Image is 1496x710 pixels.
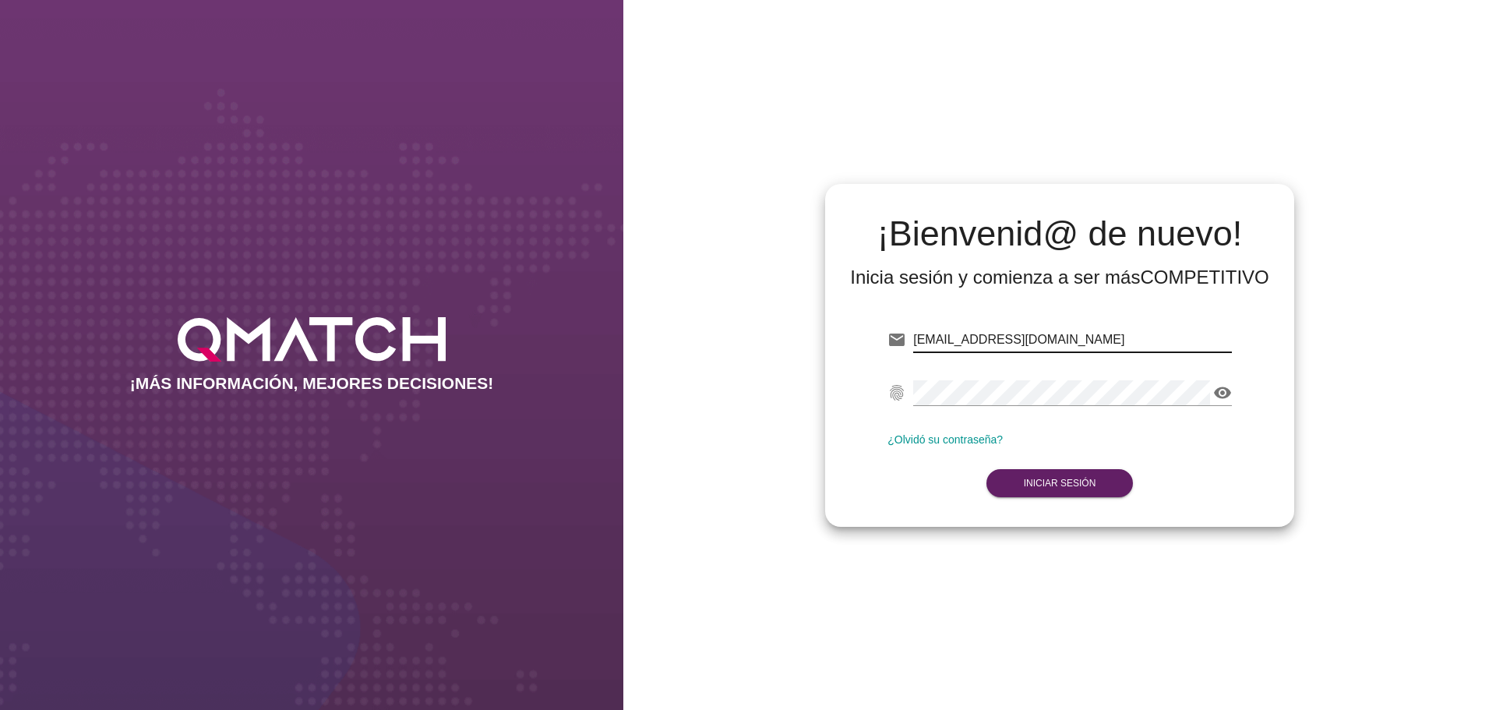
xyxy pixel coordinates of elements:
[850,215,1269,253] h2: ¡Bienvenid@ de nuevo!
[986,469,1134,497] button: Iniciar Sesión
[913,327,1232,352] input: E-mail
[1024,478,1096,489] strong: Iniciar Sesión
[130,374,494,393] h2: ¡MÁS INFORMACIÓN, MEJORES DECISIONES!
[887,383,906,402] i: fingerprint
[887,330,906,349] i: email
[850,265,1269,290] div: Inicia sesión y comienza a ser más
[1213,383,1232,402] i: visibility
[1140,267,1268,288] strong: COMPETITIVO
[887,433,1003,446] a: ¿Olvidó su contraseña?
